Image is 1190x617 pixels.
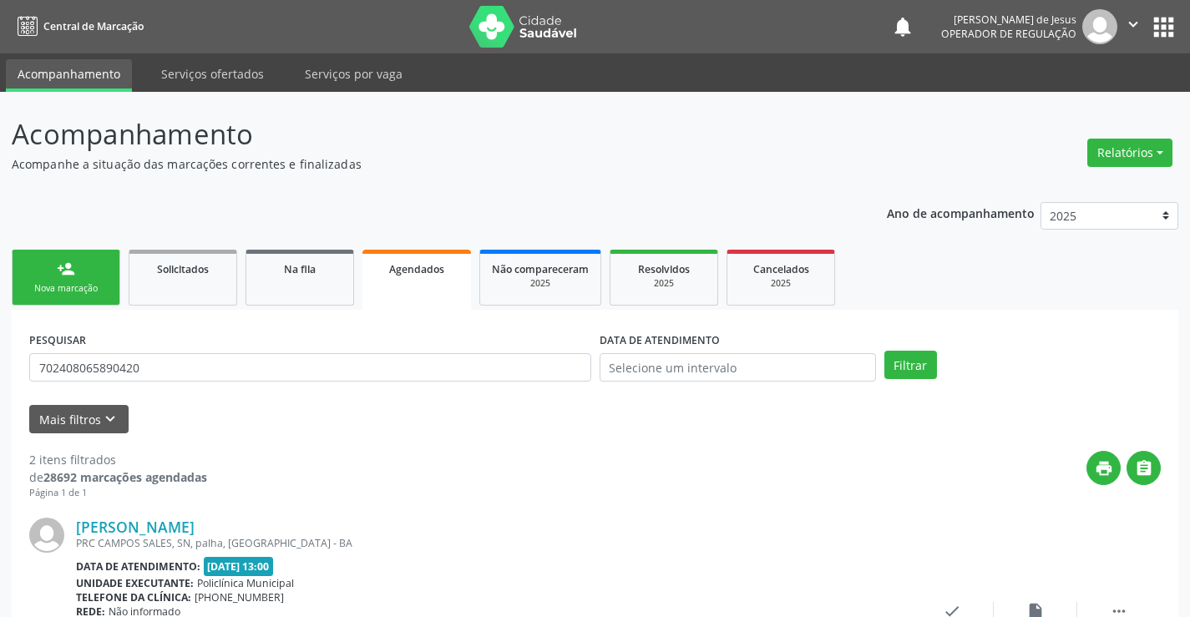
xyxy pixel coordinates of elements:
button: notifications [891,15,914,38]
div: 2 itens filtrados [29,451,207,468]
span: Operador de regulação [941,27,1076,41]
b: Telefone da clínica: [76,590,191,604]
button: print [1086,451,1121,485]
a: Serviços ofertados [149,59,276,89]
i: print [1095,459,1113,478]
b: Data de atendimento: [76,559,200,574]
div: Nova marcação [24,282,108,295]
button:  [1127,451,1161,485]
div: 2025 [492,277,589,290]
button: Relatórios [1087,139,1172,167]
a: Central de Marcação [12,13,144,40]
span: Resolvidos [638,262,690,276]
span: Cancelados [753,262,809,276]
strong: 28692 marcações agendadas [43,469,207,485]
label: PESQUISAR [29,327,86,353]
img: img [29,518,64,553]
div: [PERSON_NAME] de Jesus [941,13,1076,27]
button: apps [1149,13,1178,42]
span: Na fila [284,262,316,276]
input: Nome, CNS [29,353,591,382]
i:  [1135,459,1153,478]
div: PRC CAMPOS SALES, SN, palha, [GEOGRAPHIC_DATA] - BA [76,536,910,550]
i:  [1124,15,1142,33]
span: [PHONE_NUMBER] [195,590,284,604]
a: Serviços por vaga [293,59,414,89]
span: Solicitados [157,262,209,276]
p: Ano de acompanhamento [887,202,1035,223]
p: Acompanhe a situação das marcações correntes e finalizadas [12,155,828,173]
button: Mais filtroskeyboard_arrow_down [29,405,129,434]
span: Central de Marcação [43,19,144,33]
span: Não compareceram [492,262,589,276]
div: Página 1 de 1 [29,486,207,500]
span: [DATE] 13:00 [204,557,274,576]
span: Agendados [389,262,444,276]
span: Policlínica Municipal [197,576,294,590]
div: 2025 [622,277,706,290]
button: Filtrar [884,351,937,379]
label: DATA DE ATENDIMENTO [600,327,720,353]
button:  [1117,9,1149,44]
b: Unidade executante: [76,576,194,590]
div: 2025 [739,277,823,290]
i: keyboard_arrow_down [101,410,119,428]
a: [PERSON_NAME] [76,518,195,536]
img: img [1082,9,1117,44]
a: Acompanhamento [6,59,132,92]
div: person_add [57,260,75,278]
input: Selecione um intervalo [600,353,876,382]
div: de [29,468,207,486]
p: Acompanhamento [12,114,828,155]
